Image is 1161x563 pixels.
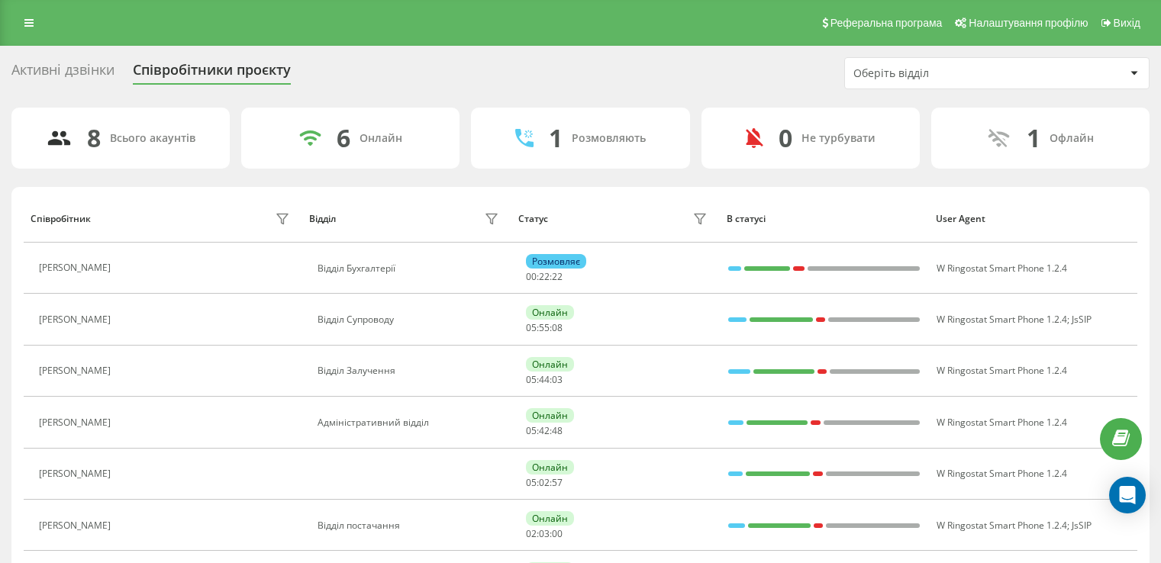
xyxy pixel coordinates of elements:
div: [PERSON_NAME] [39,365,114,376]
div: Розмовляють [572,132,646,145]
span: W Ringostat Smart Phone 1.2.4 [937,519,1067,532]
div: Онлайн [360,132,402,145]
span: 05 [526,424,537,437]
div: Онлайн [526,408,574,423]
span: W Ringostat Smart Phone 1.2.4 [937,467,1067,480]
span: 03 [539,527,550,540]
span: 22 [539,270,550,283]
span: JsSIP [1072,313,1092,326]
div: : : [526,529,563,539]
div: 1 [549,124,563,153]
span: JsSIP [1072,519,1092,532]
div: Онлайн [526,305,574,320]
div: [PERSON_NAME] [39,520,114,531]
div: : : [526,478,563,488]
div: Відділ постачання [318,520,503,531]
div: Онлайн [526,511,574,526]
span: 48 [552,424,563,437]
div: Всього акаунтів [110,132,195,145]
div: 0 [779,124,792,153]
span: 55 [539,321,550,334]
div: Офлайн [1050,132,1094,145]
span: W Ringostat Smart Phone 1.2.4 [937,262,1067,275]
span: W Ringostat Smart Phone 1.2.4 [937,364,1067,377]
span: Налаштування профілю [969,17,1088,29]
div: Відділ Залучення [318,365,503,376]
div: Співробітник [31,214,91,224]
div: Відділ Супроводу [318,314,503,325]
div: : : [526,323,563,333]
div: Розмовляє [526,254,586,269]
span: 42 [539,424,550,437]
div: 6 [337,124,350,153]
div: [PERSON_NAME] [39,262,114,273]
div: Адміністративний відділ [318,417,503,428]
div: : : [526,272,563,282]
div: [PERSON_NAME] [39,468,114,479]
span: 00 [552,527,563,540]
div: [PERSON_NAME] [39,314,114,325]
div: [PERSON_NAME] [39,417,114,428]
div: В статусі [727,214,921,224]
span: 03 [552,373,563,386]
span: 05 [526,321,537,334]
div: 8 [87,124,101,153]
div: Відділ [309,214,336,224]
span: 00 [526,270,537,283]
span: 02 [526,527,537,540]
span: W Ringostat Smart Phone 1.2.4 [937,313,1067,326]
span: 05 [526,476,537,489]
div: : : [526,375,563,385]
span: 02 [539,476,550,489]
span: 57 [552,476,563,489]
span: 05 [526,373,537,386]
div: Онлайн [526,460,574,475]
span: 22 [552,270,563,283]
div: Оберіть відділ [853,67,1036,80]
span: 08 [552,321,563,334]
div: User Agent [936,214,1130,224]
div: Онлайн [526,357,574,372]
span: Реферальна програма [830,17,943,29]
div: Відділ Бухгалтерії [318,263,503,274]
div: Статус [518,214,548,224]
span: W Ringostat Smart Phone 1.2.4 [937,416,1067,429]
div: Активні дзвінки [11,62,114,85]
div: 1 [1027,124,1040,153]
div: Open Intercom Messenger [1109,477,1146,513]
span: Вихід [1114,17,1140,29]
span: 44 [539,373,550,386]
div: : : [526,426,563,436]
div: Не турбувати [801,132,876,145]
div: Співробітники проєкту [133,62,291,85]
